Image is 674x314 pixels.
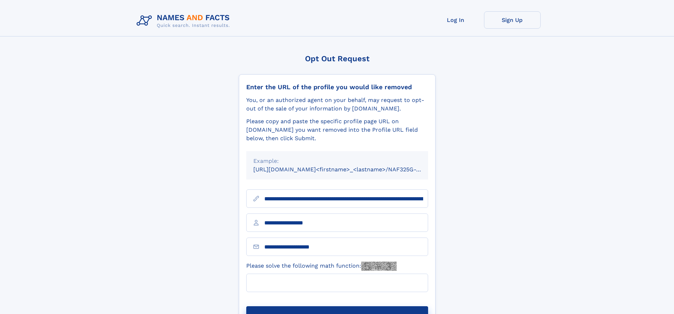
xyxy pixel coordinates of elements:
label: Please solve the following math function: [246,262,397,271]
div: You, or an authorized agent on your behalf, may request to opt-out of the sale of your informatio... [246,96,428,113]
div: Opt Out Request [239,54,436,63]
a: Log In [427,11,484,29]
a: Sign Up [484,11,541,29]
div: Enter the URL of the profile you would like removed [246,83,428,91]
small: [URL][DOMAIN_NAME]<firstname>_<lastname>/NAF325G-xxxxxxxx [253,166,442,173]
img: Logo Names and Facts [134,11,236,30]
div: Example: [253,157,421,165]
div: Please copy and paste the specific profile page URL on [DOMAIN_NAME] you want removed into the Pr... [246,117,428,143]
